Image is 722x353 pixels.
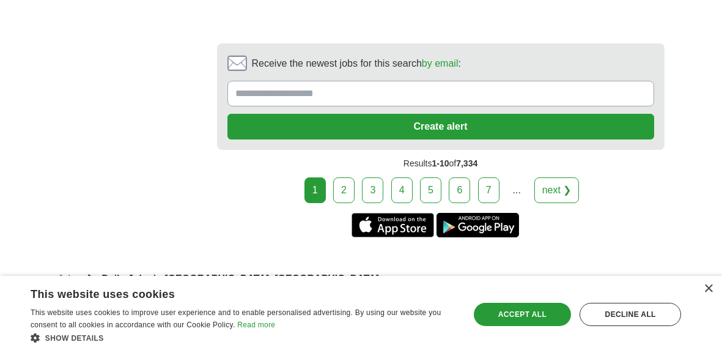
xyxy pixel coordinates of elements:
[391,177,413,203] a: 4
[252,56,461,71] span: Receive the newest jobs for this search :
[580,303,681,326] div: Decline all
[227,114,654,139] button: Create alert
[352,213,434,237] a: Get the iPhone app
[217,150,665,177] div: Results of
[31,332,456,344] div: Show details
[58,273,79,284] a: Jobs
[437,213,519,237] a: Get the Android app
[304,177,326,203] div: 1
[420,177,441,203] a: 5
[534,177,580,203] a: next ❯
[432,158,449,168] span: 1-10
[449,177,470,203] a: 6
[31,283,425,302] div: This website uses cookies
[86,273,94,284] span: ❯
[31,308,441,329] span: This website uses cookies to improve user experience and to enable personalised advertising. By u...
[45,334,104,343] span: Show details
[704,284,713,294] div: Close
[422,58,459,69] a: by email
[456,158,477,168] span: 7,334
[237,321,275,329] a: Read more, opens a new window
[474,303,572,326] div: Accept all
[504,178,529,203] div: ...
[362,177,383,203] a: 3
[478,177,499,203] a: 7
[333,177,355,203] a: 2
[101,273,379,284] strong: Daily Jobs in [GEOGRAPHIC_DATA], [GEOGRAPHIC_DATA]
